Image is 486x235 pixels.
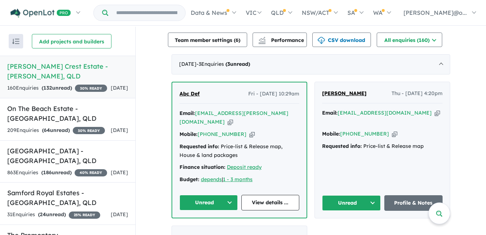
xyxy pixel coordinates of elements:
span: [PERSON_NAME] [322,90,367,97]
div: [DATE] [172,54,450,74]
button: Copy [435,109,440,117]
span: 186 [43,169,52,176]
span: Thu - [DATE] 4:20pm [392,89,443,98]
div: 160 Enquir ies [7,84,107,93]
div: Price-list & Release map, House & land packages [179,142,299,160]
span: 132 [43,85,52,91]
span: 3 [227,61,230,67]
button: Unread [179,195,238,210]
strong: Email: [179,110,195,116]
img: sort.svg [12,39,20,44]
button: Performance [253,33,307,47]
input: Try estate name, suburb, builder or developer [110,5,184,21]
strong: ( unread) [38,211,66,218]
span: 25 % READY [69,211,100,219]
span: 40 % READY [75,169,107,176]
strong: ( unread) [41,169,72,176]
h5: [PERSON_NAME] Crest Estate - [PERSON_NAME] , QLD [7,61,128,81]
div: 31 Enquir ies [7,210,100,219]
span: [DATE] [111,127,128,133]
a: Deposit ready [227,164,262,170]
span: 30 % READY [75,85,107,92]
strong: Requested info: [179,143,219,150]
strong: ( unread) [42,85,72,91]
img: bar-chart.svg [258,39,266,44]
span: Abc Def [179,90,200,97]
img: download icon [318,37,325,44]
span: 24 [40,211,46,218]
strong: ( unread) [225,61,250,67]
span: 64 [44,127,50,133]
a: 1 - 3 months [223,176,253,183]
span: 30 % READY [73,127,105,134]
a: [PHONE_NUMBER] [198,131,246,137]
a: Profile & Notes [384,195,443,211]
strong: Budget: [179,176,199,183]
h5: [GEOGRAPHIC_DATA] - [GEOGRAPHIC_DATA] , QLD [7,146,128,166]
a: [EMAIL_ADDRESS][PERSON_NAME][DOMAIN_NAME] [179,110,288,125]
a: [EMAIL_ADDRESS][DOMAIN_NAME] [338,110,432,116]
a: Abc Def [179,90,200,98]
span: [PERSON_NAME]@o... [403,9,467,16]
span: [DATE] [111,169,128,176]
button: All enquiries (160) [377,33,442,47]
a: [PHONE_NUMBER] [340,131,389,137]
button: CSV download [312,33,371,47]
button: Team member settings (6) [168,33,247,47]
strong: Mobile: [179,131,198,137]
span: [DATE] [111,211,128,218]
a: [PERSON_NAME] [322,89,367,98]
div: 863 Enquir ies [7,168,107,177]
span: Performance [259,37,304,43]
strong: Requested info: [322,143,362,149]
span: [DATE] [111,85,128,91]
strong: Finance situation: [179,164,225,170]
span: Fri - [DATE] 10:29am [248,90,299,98]
strong: Email: [322,110,338,116]
img: Openlot PRO Logo White [10,9,71,18]
strong: Mobile: [322,131,340,137]
img: line-chart.svg [259,37,265,41]
button: Copy [392,130,397,138]
button: Copy [249,131,255,138]
h5: On The Beach Estate - [GEOGRAPHIC_DATA] , QLD [7,104,128,123]
button: Unread [322,195,381,211]
div: 209 Enquir ies [7,126,105,135]
button: Copy [228,118,233,126]
h5: Samford Royal Estates - [GEOGRAPHIC_DATA] , QLD [7,188,128,208]
a: depends [201,176,222,183]
button: Add projects and builders [32,34,111,48]
a: View details ... [241,195,300,210]
strong: ( unread) [42,127,70,133]
span: - 3 Enquir ies [196,61,250,67]
div: Price-list & Release map [322,142,443,151]
span: 6 [236,37,238,43]
div: | [179,175,299,184]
